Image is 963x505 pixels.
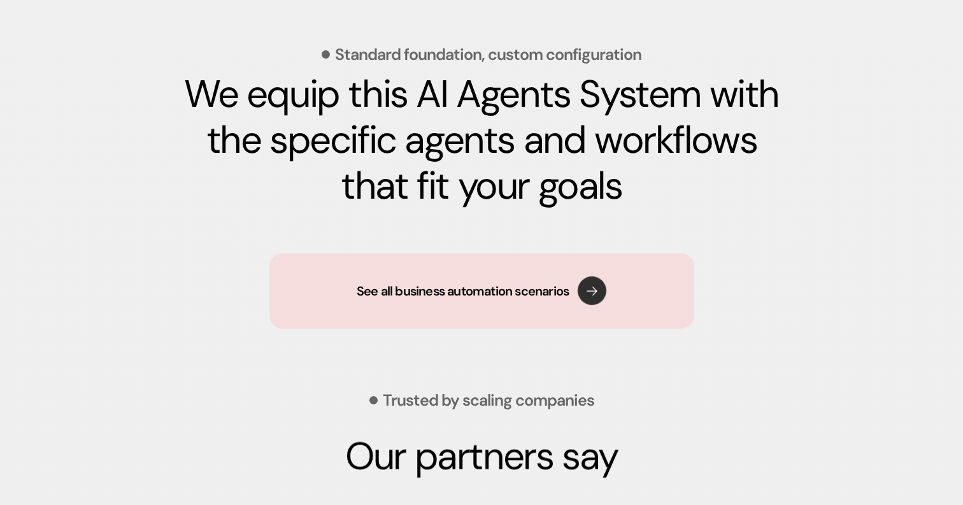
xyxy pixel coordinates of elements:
p: Standard foundation, custom configuration [335,46,641,62]
strong: We equip this AI Agents System with the specific agents and workflows that fit your goals [184,69,788,211]
p: See all business automation scenarios [357,282,569,300]
a: See all business automation scenarios [269,253,694,329]
p: Our partners say [61,434,902,480]
p: Trusted by scaling companies [383,392,594,408]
